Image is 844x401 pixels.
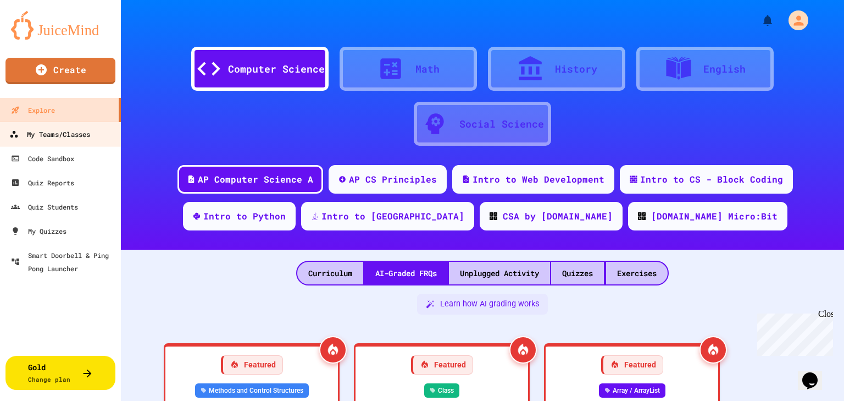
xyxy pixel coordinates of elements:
iframe: chat widget [798,357,833,390]
div: AI-Graded FRQs [364,262,448,284]
button: GoldChange plan [5,356,115,390]
div: AP CS Principles [349,173,437,186]
div: Intro to Python [203,210,286,223]
img: logo-orange.svg [11,11,110,40]
div: Unplugged Activity [449,262,550,284]
iframe: chat widget [753,309,833,356]
div: Explore [11,103,55,117]
div: My Teams/Classes [9,128,90,141]
div: Intro to Web Development [473,173,604,186]
img: CODE_logo_RGB.png [490,212,497,220]
div: Social Science [459,117,544,131]
div: Exercises [606,262,668,284]
div: [DOMAIN_NAME] Micro:Bit [651,210,778,223]
a: Create [5,58,115,84]
div: Featured [411,355,473,375]
div: Methods and Control Structures [195,383,309,398]
div: Featured [221,355,283,375]
div: Gold [28,361,70,384]
div: Featured [601,355,663,375]
div: Quiz Reports [11,176,74,189]
div: Code Sandbox [11,152,74,165]
div: Quiz Students [11,200,78,213]
div: English [703,62,746,76]
div: Smart Doorbell & Ping Pong Launcher [11,249,116,275]
div: Array / ArrayList [599,383,665,398]
div: Computer Science [228,62,325,76]
span: Change plan [28,375,70,383]
div: My Notifications [741,11,777,30]
div: Math [415,62,440,76]
div: History [555,62,597,76]
div: Intro to CS - Block Coding [640,173,783,186]
div: CSA by [DOMAIN_NAME] [503,210,613,223]
div: Chat with us now!Close [4,4,76,70]
div: My Account [777,8,811,33]
div: Class [424,383,459,398]
span: Learn how AI grading works [440,298,539,310]
div: My Quizzes [11,224,66,238]
div: Quizzes [551,262,604,284]
img: CODE_logo_RGB.png [638,212,646,220]
div: Intro to [GEOGRAPHIC_DATA] [321,210,464,223]
div: AP Computer Science A [198,173,313,186]
div: Curriculum [297,262,363,284]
